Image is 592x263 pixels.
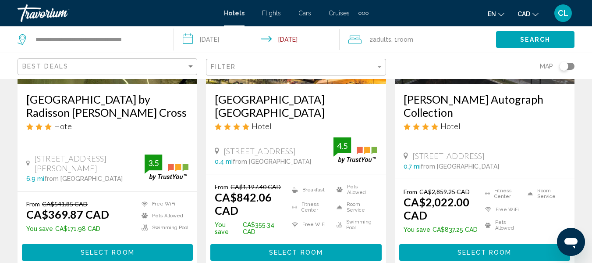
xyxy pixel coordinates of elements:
[481,220,523,231] li: Pets Allowed
[518,11,530,18] span: CAD
[520,36,551,43] span: Search
[137,212,188,220] li: Pets Allowed
[215,93,377,119] a: [GEOGRAPHIC_DATA] [GEOGRAPHIC_DATA]
[369,33,391,46] span: 2
[457,249,511,256] span: Select Room
[215,191,272,217] ins: CA$842.06 CAD
[481,204,523,215] li: Free WiFi
[332,218,377,231] li: Swimming Pool
[287,201,332,214] li: Fitness Center
[404,93,566,119] a: [PERSON_NAME] Autograph Collection
[404,188,417,195] span: From
[404,226,481,233] p: CA$837.25 CAD
[26,93,188,119] a: [GEOGRAPHIC_DATA] by Radisson [PERSON_NAME] Cross
[553,62,574,70] button: Toggle map
[137,224,188,231] li: Swimming Pool
[215,121,377,131] div: 4 star Hotel
[210,244,381,260] button: Select Room
[44,175,123,182] span: from [GEOGRAPHIC_DATA]
[215,221,241,235] span: You save
[404,121,566,131] div: 4 star Hotel
[440,121,461,131] span: Hotel
[224,10,245,17] a: Hotels
[252,121,272,131] span: Hotel
[488,7,504,20] button: Change language
[404,163,421,170] span: 0.7 mi
[332,183,377,196] li: Pets Allowed
[210,246,381,256] a: Select Room
[373,36,391,43] span: Adults
[287,183,332,196] li: Breakfast
[26,175,44,182] span: 6.9 mi
[233,158,311,165] span: from [GEOGRAPHIC_DATA]
[358,6,369,20] button: Extra navigation items
[287,218,332,231] li: Free WiFi
[340,26,496,53] button: Travelers: 2 adults, 0 children
[145,158,162,168] div: 3.5
[223,146,296,156] span: [STREET_ADDRESS]
[397,36,413,43] span: Room
[34,154,145,173] span: [STREET_ADDRESS][PERSON_NAME]
[26,121,188,131] div: 3 star Hotel
[399,244,570,260] button: Select Room
[399,246,570,256] a: Select Room
[404,226,430,233] span: You save
[26,208,109,221] ins: CA$369.87 CAD
[421,163,499,170] span: from [GEOGRAPHIC_DATA]
[412,151,485,161] span: [STREET_ADDRESS]
[206,58,386,76] button: Filter
[22,244,193,260] button: Select Room
[215,221,287,235] p: CA$355.34 CAD
[137,200,188,208] li: Free WiFi
[523,188,566,199] li: Room Service
[230,183,281,191] del: CA$1,197.40 CAD
[215,158,233,165] span: 0.4 mi
[391,33,413,46] span: , 1
[404,195,469,222] ins: CA$2,022.00 CAD
[552,4,574,22] button: User Menu
[26,225,109,232] p: CA$171.98 CAD
[518,7,539,20] button: Change currency
[26,225,53,232] span: You save
[558,9,568,18] span: CL
[419,188,470,195] del: CA$2,859.25 CAD
[481,188,523,199] li: Fitness Center
[215,183,228,191] span: From
[54,121,74,131] span: Hotel
[329,10,350,17] a: Cruises
[557,228,585,256] iframe: Bouton de lancement de la fenêtre de messagerie
[22,63,195,71] mat-select: Sort by
[269,249,323,256] span: Select Room
[174,26,339,53] button: Check-in date: Aug 19, 2025 Check-out date: Aug 24, 2025
[298,10,311,17] a: Cars
[496,31,574,47] button: Search
[22,63,68,70] span: Best Deals
[81,249,135,256] span: Select Room
[332,201,377,214] li: Room Service
[26,200,40,208] span: From
[211,63,236,70] span: Filter
[42,200,88,208] del: CA$541.85 CAD
[488,11,496,18] span: en
[22,246,193,256] a: Select Room
[333,137,377,163] img: trustyou-badge.svg
[145,155,188,180] img: trustyou-badge.svg
[262,10,281,17] a: Flights
[333,141,351,151] div: 4.5
[18,4,215,22] a: Travorium
[540,60,553,72] span: Map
